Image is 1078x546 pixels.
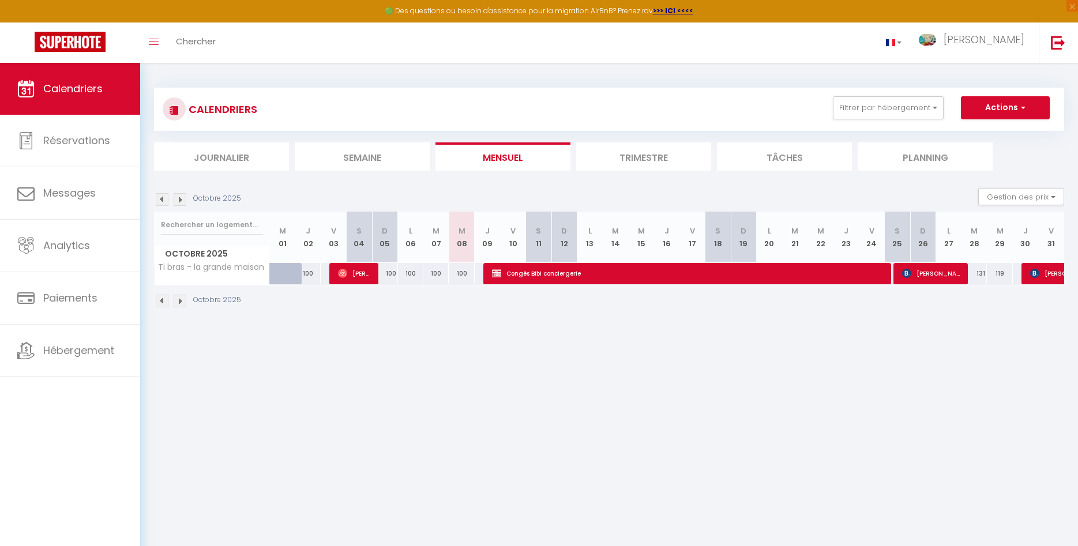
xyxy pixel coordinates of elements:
abbr: J [844,225,848,236]
th: 09 [475,212,500,263]
abbr: M [791,225,798,236]
abbr: D [561,225,567,236]
span: Octobre 2025 [155,246,269,262]
p: Octobre 2025 [193,193,241,204]
th: 22 [807,212,833,263]
th: 17 [679,212,705,263]
abbr: J [664,225,669,236]
p: Octobre 2025 [193,295,241,306]
abbr: D [920,225,926,236]
abbr: D [741,225,746,236]
th: 29 [987,212,1012,263]
abbr: V [690,225,695,236]
abbr: S [895,225,900,236]
th: 19 [731,212,756,263]
span: Congés Bibi conciergerie [492,262,881,284]
abbr: S [356,225,362,236]
th: 21 [782,212,807,263]
th: 18 [705,212,731,263]
th: 05 [372,212,397,263]
span: Ti bras - la grande maison [156,263,264,272]
abbr: M [612,225,619,236]
button: Gestion des prix [978,188,1064,205]
button: Actions [961,96,1050,119]
span: Messages [43,186,96,200]
abbr: L [409,225,412,236]
abbr: M [817,225,824,236]
div: 100 [423,263,449,284]
img: logout [1051,35,1065,50]
li: Journalier [154,142,289,171]
abbr: L [947,225,951,236]
th: 07 [423,212,449,263]
th: 12 [551,212,577,263]
abbr: M [433,225,440,236]
th: 25 [885,212,910,263]
span: Réservations [43,133,110,148]
img: Super Booking [35,32,106,52]
a: ... [PERSON_NAME] [910,22,1039,63]
div: 100 [295,263,321,284]
th: 23 [833,212,859,263]
div: 100 [372,263,397,284]
li: Tâches [717,142,852,171]
th: 02 [295,212,321,263]
input: Rechercher un logement... [161,214,263,235]
span: Calendriers [43,81,103,96]
th: 13 [577,212,603,263]
th: 30 [1013,212,1038,263]
span: Paiements [43,291,97,305]
span: [PERSON_NAME] [902,262,961,284]
abbr: M [459,225,465,236]
abbr: D [382,225,388,236]
abbr: M [279,225,286,236]
abbr: L [768,225,771,236]
span: [PERSON_NAME] [338,262,372,284]
th: 10 [500,212,525,263]
th: 08 [449,212,474,263]
th: 15 [628,212,653,263]
th: 03 [321,212,346,263]
img: ... [919,34,936,46]
abbr: L [588,225,592,236]
th: 20 [757,212,782,263]
span: Analytics [43,238,90,253]
li: Semaine [295,142,430,171]
abbr: V [869,225,874,236]
abbr: J [306,225,310,236]
h3: CALENDRIERS [186,96,257,122]
th: 24 [859,212,884,263]
button: Filtrer par hébergement [833,96,944,119]
div: 131 [961,263,987,284]
abbr: J [485,225,490,236]
abbr: M [638,225,645,236]
abbr: S [536,225,541,236]
abbr: J [1023,225,1028,236]
th: 28 [961,212,987,263]
div: 100 [449,263,474,284]
th: 06 [398,212,423,263]
th: 01 [270,212,295,263]
span: [PERSON_NAME] [944,32,1024,47]
div: 119 [987,263,1012,284]
li: Trimestre [576,142,711,171]
th: 16 [654,212,679,263]
li: Mensuel [435,142,570,171]
th: 04 [347,212,372,263]
span: Chercher [176,35,216,47]
abbr: M [971,225,978,236]
th: 31 [1038,212,1064,263]
div: 100 [398,263,423,284]
th: 26 [910,212,936,263]
span: Hébergement [43,343,114,357]
a: >>> ICI <<<< [653,6,693,16]
abbr: M [997,225,1004,236]
abbr: V [331,225,336,236]
th: 14 [603,212,628,263]
th: 11 [526,212,551,263]
li: Planning [858,142,993,171]
abbr: V [1049,225,1054,236]
a: Chercher [167,22,224,63]
th: 27 [936,212,961,263]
